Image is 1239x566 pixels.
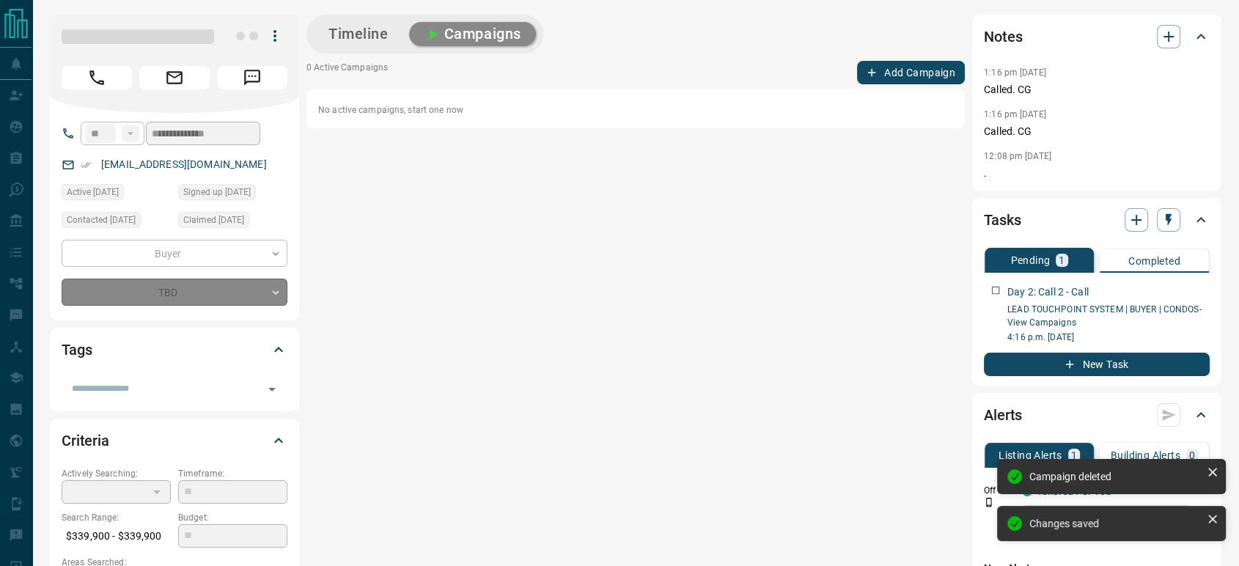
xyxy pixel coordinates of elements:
span: Call [62,66,132,89]
h2: Tags [62,338,92,361]
p: Search Range: [62,511,171,524]
div: Changes saved [1029,518,1201,529]
a: LEAD TOUCHPOINT SYSTEM | BUYER | CONDOS- View Campaigns [1007,304,1202,328]
p: 4:16 p.m. [DATE] [1007,331,1210,344]
p: Off [984,484,1013,497]
button: Open [262,379,282,400]
p: Budget: [178,511,287,524]
h2: Alerts [984,403,1022,427]
p: . [984,166,1210,181]
div: Tasks [984,202,1210,238]
span: Email [139,66,210,89]
div: Mon Aug 11 2025 [178,212,287,232]
p: 1 [1059,255,1065,265]
button: New Task [984,353,1210,376]
p: 0 Active Campaigns [306,61,388,84]
h2: Criteria [62,429,109,452]
p: Called. CG [984,82,1210,98]
div: Notes [984,19,1210,54]
button: Campaigns [409,22,536,46]
div: TBD [62,279,287,306]
div: Mon Jun 02 2025 [178,184,287,205]
span: Active [DATE] [67,185,119,199]
span: Message [217,66,287,89]
div: Criteria [62,423,287,458]
span: Contacted [DATE] [67,213,136,227]
p: 0 [1189,450,1195,460]
p: 12:08 pm [DATE] [984,151,1051,161]
p: 1 [1071,450,1077,460]
svg: Email Verified [81,160,91,170]
p: Called. CG [984,124,1210,139]
p: Listing Alerts [999,450,1062,460]
button: Add Campaign [857,61,965,84]
svg: Push Notification Only [984,497,994,507]
div: Mon Aug 11 2025 [62,184,171,205]
p: Building Alerts [1111,450,1180,460]
h2: Tasks [984,208,1021,232]
p: 1:16 pm [DATE] [984,109,1046,120]
p: Timeframe: [178,467,287,480]
p: Completed [1128,256,1180,266]
p: Day 2: Call 2 - Call [1007,284,1089,300]
button: Timeline [314,22,403,46]
h2: Notes [984,25,1022,48]
p: Actively Searching: [62,467,171,480]
span: Signed up [DATE] [183,185,251,199]
div: Buyer [62,240,287,267]
p: 1:16 pm [DATE] [984,67,1046,78]
div: Mon Aug 11 2025 [62,212,171,232]
span: Claimed [DATE] [183,213,244,227]
p: Pending [1010,255,1050,265]
div: Campaign deleted [1029,471,1201,482]
div: Alerts [984,397,1210,433]
p: No active campaigns, start one now [318,103,953,117]
p: $339,900 - $339,900 [62,524,171,548]
div: Tags [62,332,287,367]
a: [EMAIL_ADDRESS][DOMAIN_NAME] [101,158,267,170]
